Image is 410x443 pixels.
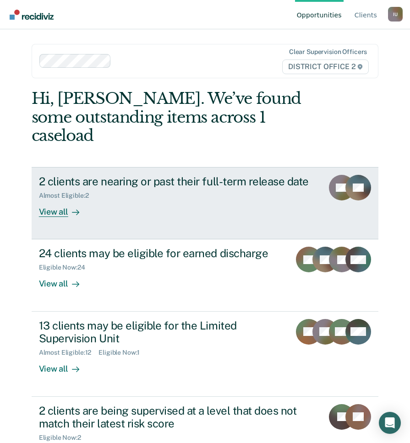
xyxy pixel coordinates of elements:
div: 13 clients may be eligible for the Limited Supervision Unit [39,319,284,346]
div: 2 clients are nearing or past their full-term release date [39,175,317,188]
div: View all [39,271,90,289]
div: 24 clients may be eligible for earned discharge [39,247,284,260]
span: DISTRICT OFFICE 2 [282,59,369,74]
img: Recidiviz [10,10,54,20]
div: Almost Eligible : 12 [39,349,99,357]
a: 24 clients may be eligible for earned dischargeEligible Now:24View all [32,239,379,311]
button: Profile dropdown button [388,7,403,22]
a: 13 clients may be eligible for the Limited Supervision UnitAlmost Eligible:12Eligible Now:1View all [32,312,379,397]
div: View all [39,357,90,374]
div: Eligible Now : 24 [39,264,93,271]
div: Eligible Now : 1 [98,349,147,357]
div: Eligible Now : 2 [39,434,88,442]
div: View all [39,200,90,217]
div: I U [388,7,403,22]
div: Almost Eligible : 2 [39,192,96,200]
div: Open Intercom Messenger [379,412,401,434]
div: Clear supervision officers [289,48,367,56]
div: 2 clients are being supervised at a level that does not match their latest risk score [39,404,317,431]
a: 2 clients are nearing or past their full-term release dateAlmost Eligible:2View all [32,167,379,239]
div: Hi, [PERSON_NAME]. We’ve found some outstanding items across 1 caseload [32,89,309,145]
